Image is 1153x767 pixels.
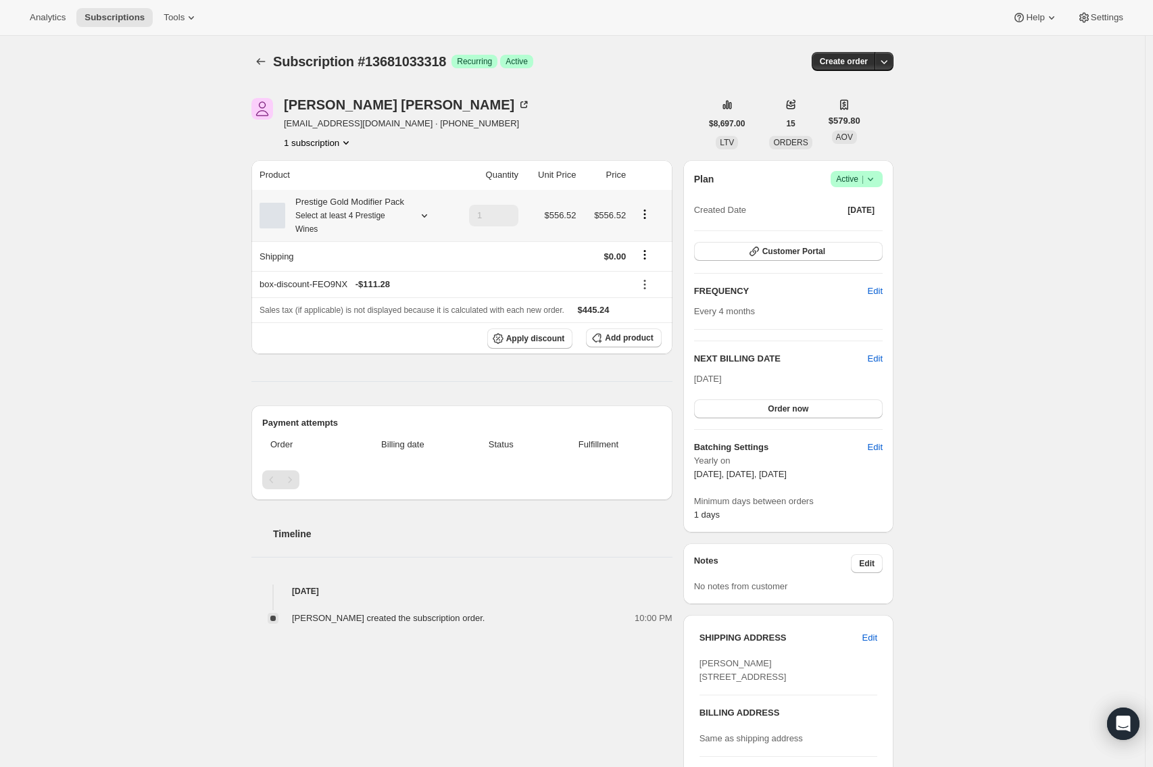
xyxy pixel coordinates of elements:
span: Customer Portal [762,246,825,257]
button: Edit [860,437,891,458]
span: Subscriptions [84,12,145,23]
button: Customer Portal [694,242,883,261]
span: Paul Hancock [251,98,273,120]
span: Create order [820,56,868,67]
span: Active [836,172,877,186]
nav: Pagination [262,470,662,489]
span: [EMAIL_ADDRESS][DOMAIN_NAME] · [PHONE_NUMBER] [284,117,531,130]
span: [DATE] [848,205,875,216]
h3: BILLING ADDRESS [700,706,877,720]
button: Help [1004,8,1066,27]
span: [DATE], [DATE], [DATE] [694,469,787,479]
h2: Payment attempts [262,416,662,430]
button: [DATE] [839,201,883,220]
button: Edit [868,352,883,366]
span: Yearly on [694,454,883,468]
th: Shipping [251,241,451,271]
div: Prestige Gold Modifier Pack [285,195,407,236]
span: Same as shipping address [700,733,803,743]
span: No notes from customer [694,581,788,591]
span: $0.00 [604,251,627,262]
button: Edit [860,280,891,302]
span: Edit [862,631,877,645]
span: Billing date [347,438,459,451]
button: 15 [778,114,803,133]
span: - $111.28 [355,278,390,291]
span: Every 4 months [694,306,755,316]
button: Edit [851,554,883,573]
span: Edit [868,441,883,454]
span: Status [466,438,535,451]
span: [DATE] [694,374,722,384]
span: Edit [859,558,875,569]
button: Subscriptions [251,52,270,71]
h2: Plan [694,172,714,186]
span: Active [506,56,528,67]
button: Analytics [22,8,74,27]
h4: [DATE] [251,585,672,598]
button: Edit [854,627,885,649]
th: Order [262,430,343,460]
th: Product [251,160,451,190]
span: Tools [164,12,185,23]
span: AOV [836,132,853,142]
span: Sales tax (if applicable) is not displayed because it is calculated with each new order. [260,305,564,315]
span: Analytics [30,12,66,23]
span: Fulfillment [543,438,653,451]
span: 1 days [694,510,720,520]
span: Edit [868,284,883,298]
button: Product actions [634,207,656,222]
th: Quantity [451,160,522,190]
span: Minimum days between orders [694,495,883,508]
button: Product actions [284,136,353,149]
span: [PERSON_NAME] created the subscription order. [292,613,485,623]
small: Select at least 4 Prestige Wines [295,211,385,234]
span: Order now [768,403,808,414]
th: Price [580,160,630,190]
span: 10:00 PM [635,612,672,625]
span: LTV [720,138,734,147]
div: Open Intercom Messenger [1107,708,1139,740]
button: Settings [1069,8,1131,27]
button: $8,697.00 [701,114,753,133]
h2: FREQUENCY [694,284,868,298]
span: $445.24 [578,305,610,315]
span: 15 [786,118,795,129]
span: ORDERS [773,138,808,147]
button: Subscriptions [76,8,153,27]
span: Apply discount [506,333,565,344]
span: $8,697.00 [709,118,745,129]
div: [PERSON_NAME] [PERSON_NAME] [284,98,531,112]
h3: Notes [694,554,852,573]
h2: Timeline [273,527,672,541]
button: Shipping actions [634,247,656,262]
button: Tools [155,8,206,27]
h6: Batching Settings [694,441,868,454]
span: $579.80 [829,114,860,128]
button: Add product [586,328,661,347]
span: Recurring [457,56,492,67]
span: Add product [605,332,653,343]
h3: SHIPPING ADDRESS [700,631,862,645]
span: Settings [1091,12,1123,23]
th: Unit Price [522,160,580,190]
h2: NEXT BILLING DATE [694,352,868,366]
span: Created Date [694,203,746,217]
span: [PERSON_NAME] [STREET_ADDRESS] [700,658,787,682]
span: | [862,174,864,184]
button: Apply discount [487,328,573,349]
span: $556.52 [544,210,576,220]
span: Help [1026,12,1044,23]
span: Subscription #13681033318 [273,54,446,69]
div: box-discount-FEO9NX [260,278,626,291]
button: Create order [812,52,876,71]
span: $556.52 [594,210,626,220]
button: Order now [694,399,883,418]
